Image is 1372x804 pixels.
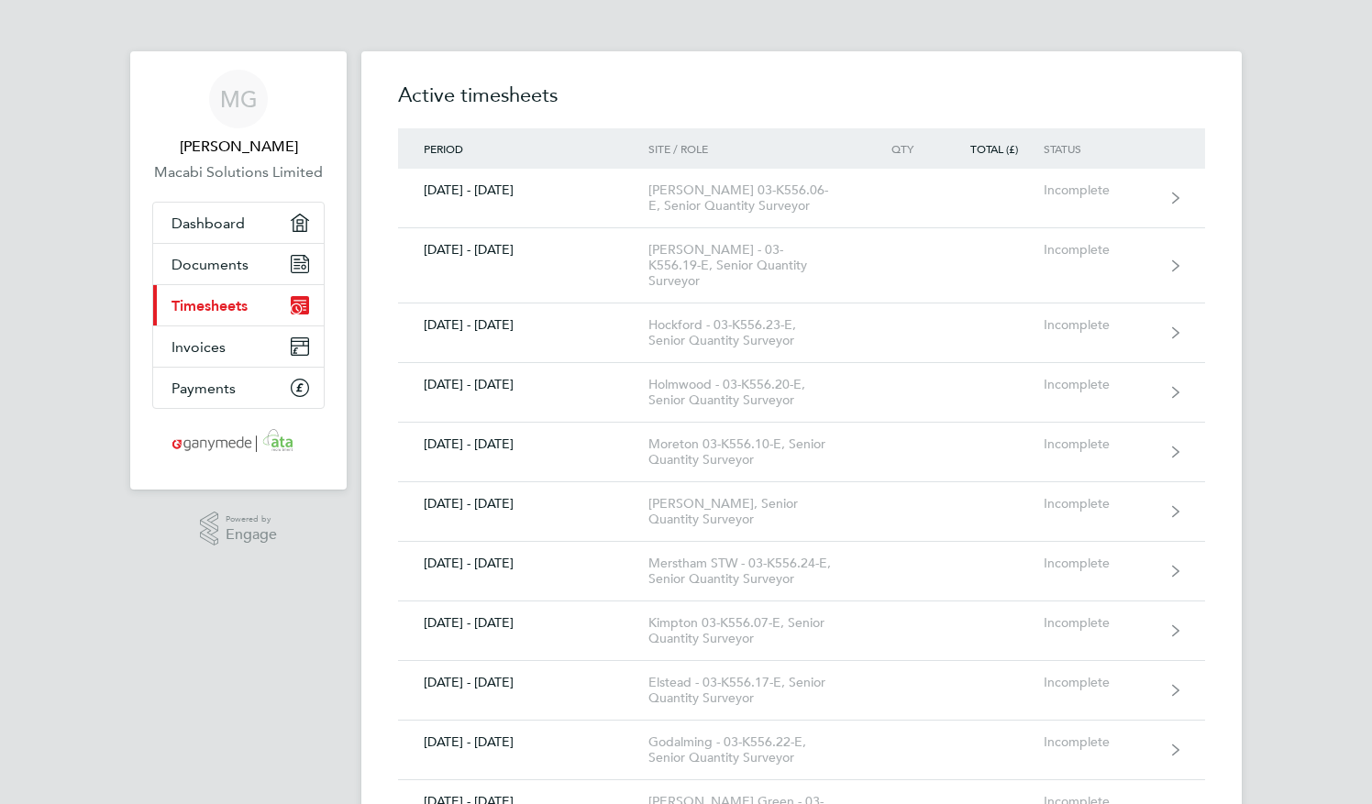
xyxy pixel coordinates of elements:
div: Total (£) [939,142,1044,155]
a: Invoices [153,326,324,367]
div: Site / Role [648,142,858,155]
span: Period [424,141,463,156]
div: Incomplete [1044,182,1156,198]
div: [DATE] - [DATE] [398,556,648,571]
div: Moreton 03-K556.10-E, Senior Quantity Surveyor [648,436,858,468]
a: Macabi Solutions Limited [152,161,325,183]
a: Payments [153,368,324,408]
div: Incomplete [1044,436,1156,452]
span: Dashboard [171,215,245,232]
div: [DATE] - [DATE] [398,377,648,392]
div: [DATE] - [DATE] [398,242,648,258]
div: [DATE] - [DATE] [398,496,648,512]
a: [DATE] - [DATE]Godalming - 03-K556.22-E, Senior Quantity SurveyorIncomplete [398,721,1205,780]
div: [DATE] - [DATE] [398,615,648,631]
a: [DATE] - [DATE]Kimpton 03-K556.07-E, Senior Quantity SurveyorIncomplete [398,601,1205,661]
div: Status [1044,142,1156,155]
span: MG [220,87,258,111]
div: Incomplete [1044,377,1156,392]
div: Godalming - 03-K556.22-E, Senior Quantity Surveyor [648,734,858,765]
div: [DATE] - [DATE] [398,436,648,452]
div: Incomplete [1044,556,1156,571]
div: Incomplete [1044,615,1156,631]
div: [PERSON_NAME] - 03-K556.19-E, Senior Quantity Surveyor [648,242,858,289]
a: [DATE] - [DATE]Merstham STW - 03-K556.24-E, Senior Quantity SurveyorIncomplete [398,542,1205,601]
a: [DATE] - [DATE]Elstead - 03-K556.17-E, Senior Quantity SurveyorIncomplete [398,661,1205,721]
div: Hockford - 03-K556.23-E, Senior Quantity Surveyor [648,317,858,348]
span: Powered by [226,512,277,527]
div: Elstead - 03-K556.17-E, Senior Quantity Surveyor [648,675,858,706]
a: [DATE] - [DATE][PERSON_NAME] - 03-K556.19-E, Senior Quantity SurveyorIncomplete [398,228,1205,303]
img: ganymedesolutions-logo-retina.png [167,427,311,457]
a: Powered byEngage [200,512,278,546]
div: Incomplete [1044,242,1156,258]
span: Payments [171,380,236,397]
span: Macvern Gunda [152,136,325,158]
div: Incomplete [1044,317,1156,333]
div: [DATE] - [DATE] [398,675,648,690]
div: Incomplete [1044,675,1156,690]
div: [PERSON_NAME] 03-K556.06-E, Senior Quantity Surveyor [648,182,858,214]
a: Timesheets [153,285,324,325]
a: Documents [153,244,324,284]
a: [DATE] - [DATE]Moreton 03-K556.10-E, Senior Quantity SurveyorIncomplete [398,423,1205,482]
div: Kimpton 03-K556.07-E, Senior Quantity Surveyor [648,615,858,646]
a: MG[PERSON_NAME] [152,70,325,158]
a: Go to home page [152,427,325,457]
span: Invoices [171,338,226,356]
div: [PERSON_NAME], Senior Quantity Surveyor [648,496,858,527]
div: [DATE] - [DATE] [398,734,648,750]
div: Holmwood - 03-K556.20-E, Senior Quantity Surveyor [648,377,858,408]
div: [DATE] - [DATE] [398,317,648,333]
a: [DATE] - [DATE]Hockford - 03-K556.23-E, Senior Quantity SurveyorIncomplete [398,303,1205,363]
div: [DATE] - [DATE] [398,182,648,198]
a: [DATE] - [DATE][PERSON_NAME] 03-K556.06-E, Senior Quantity SurveyorIncomplete [398,169,1205,228]
a: [DATE] - [DATE]Holmwood - 03-K556.20-E, Senior Quantity SurveyorIncomplete [398,363,1205,423]
span: Timesheets [171,297,248,314]
div: Merstham STW - 03-K556.24-E, Senior Quantity Surveyor [648,556,858,587]
a: Dashboard [153,203,324,243]
div: Incomplete [1044,734,1156,750]
nav: Main navigation [130,51,347,490]
span: Documents [171,256,249,273]
a: [DATE] - [DATE][PERSON_NAME], Senior Quantity SurveyorIncomplete [398,482,1205,542]
div: Incomplete [1044,496,1156,512]
span: Engage [226,527,277,543]
h2: Active timesheets [398,81,1205,128]
div: Qty [858,142,939,155]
